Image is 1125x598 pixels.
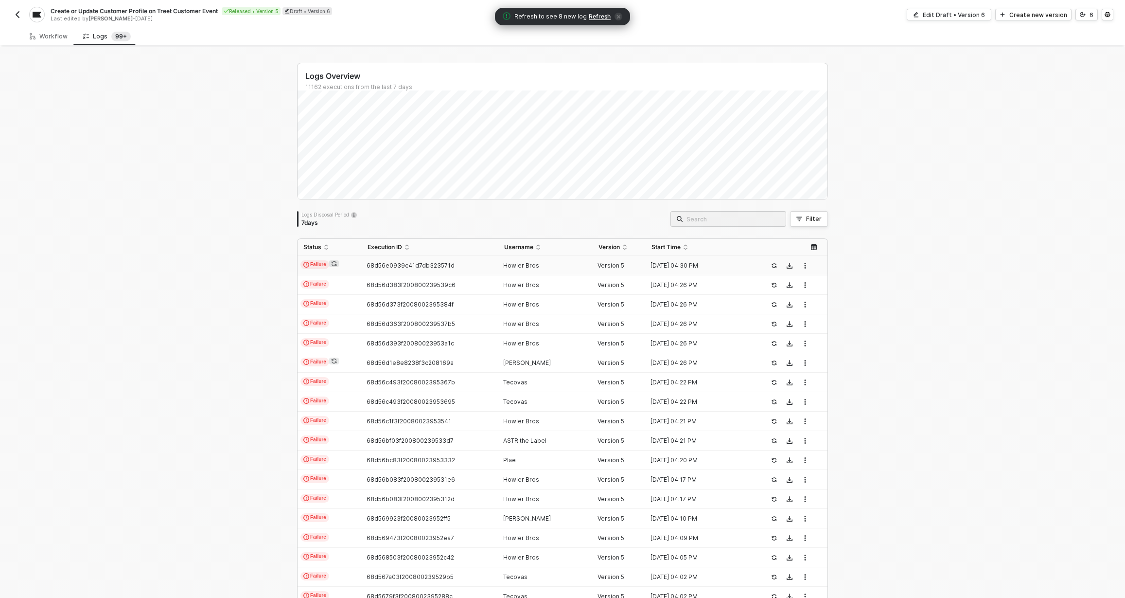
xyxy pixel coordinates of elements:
[771,302,777,308] span: icon-success-page
[806,215,822,223] div: Filter
[305,71,827,81] div: Logs Overview
[646,379,752,386] div: [DATE] 04:22 PM
[651,243,681,251] span: Start Time
[503,456,516,464] span: Plae
[83,32,131,41] div: Logs
[503,534,539,542] span: Howler Bros
[598,359,624,366] span: Version 5
[1090,11,1093,19] div: 6
[787,574,792,580] span: icon-download
[787,263,792,269] span: icon-download
[367,476,455,483] span: 68d56b083f200800239531e6
[771,380,777,385] span: icon-success-page
[503,359,551,366] span: [PERSON_NAME]
[1000,12,1005,18] span: icon-play
[646,554,752,562] div: [DATE] 04:05 PM
[367,398,455,405] span: 68d56c493f20080023953695
[787,321,792,327] span: icon-download
[790,211,828,227] button: Filter
[598,534,624,542] span: Version 5
[503,437,546,444] span: ASTR the Label
[598,398,624,405] span: Version 5
[598,417,624,425] span: Version 5
[503,495,539,503] span: Howler Bros
[646,476,752,484] div: [DATE] 04:17 PM
[303,417,309,423] span: icon-exclamation
[222,7,281,15] div: Released • Version 5
[646,340,752,347] div: [DATE] 04:26 PM
[1080,12,1086,18] span: icon-versioning
[300,552,329,561] span: Failure
[300,338,329,347] span: Failure
[300,397,329,405] span: Failure
[303,573,309,579] span: icon-exclamation
[33,10,41,19] img: integration-icon
[303,495,309,501] span: icon-exclamation
[598,554,624,561] span: Version 5
[514,12,587,21] span: Refresh to see 8 new log
[907,9,991,20] button: Edit Draft • Version 6
[598,281,624,289] span: Version 5
[686,214,780,224] input: Search
[646,301,752,308] div: [DATE] 04:26 PM
[787,360,792,366] span: icon-download
[771,516,777,522] span: icon-success-page
[771,477,777,483] span: icon-success-page
[503,281,539,289] span: Howler Bros
[598,437,624,444] span: Version 5
[589,13,611,20] span: Refresh
[367,417,451,425] span: 68d56c1f3f20080023953541
[303,379,309,384] span: icon-exclamation
[367,301,454,308] span: 68d56d373f2008002395384f
[913,12,919,18] span: icon-edit
[771,438,777,444] span: icon-success-page
[300,494,329,503] span: Failure
[1009,11,1067,19] div: Create new version
[787,535,792,541] span: icon-download
[646,515,752,523] div: [DATE] 04:10 PM
[503,515,551,522] span: [PERSON_NAME]
[88,15,133,22] span: [PERSON_NAME]
[771,574,777,580] span: icon-success-page
[1105,12,1110,18] span: icon-settings
[303,456,309,462] span: icon-exclamation
[646,456,752,464] div: [DATE] 04:20 PM
[301,219,357,227] div: 7 days
[503,398,527,405] span: Tecovas
[367,534,454,542] span: 68d569473f20080023952ea7
[367,262,455,269] span: 68d56e0939c41d7db323571d
[503,12,510,20] span: icon-exclamation
[367,554,454,561] span: 68d568503f20080023952c42
[51,15,562,22] div: Last edited by - [DATE]
[787,477,792,483] span: icon-download
[367,340,454,347] span: 68d56d393f20080023953a1c
[303,515,309,521] span: icon-exclamation
[300,435,329,444] span: Failure
[300,299,329,308] span: Failure
[367,495,455,503] span: 68d56b083f2008002395312d
[303,437,309,443] span: icon-exclamation
[303,476,309,482] span: icon-exclamation
[787,399,792,405] span: icon-download
[111,32,131,41] sup: 11162
[771,399,777,405] span: icon-success-page
[331,358,337,364] span: icon-sync
[367,359,454,366] span: 68d56d1e8e8238f3c208169a
[367,320,455,327] span: 68d56d363f200800239537b5
[503,573,527,580] span: Tecovas
[771,496,777,502] span: icon-success-page
[646,417,752,425] div: [DATE] 04:21 PM
[503,417,539,425] span: Howler Bros
[646,398,752,406] div: [DATE] 04:22 PM
[498,239,593,256] th: Username
[300,513,329,522] span: Failure
[303,281,309,287] span: icon-exclamation
[303,320,309,326] span: icon-exclamation
[646,437,752,445] div: [DATE] 04:21 PM
[598,573,624,580] span: Version 5
[368,243,402,251] span: Execution ID
[298,239,362,256] th: Status
[787,457,792,463] span: icon-download
[12,9,23,20] button: back
[787,516,792,522] span: icon-download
